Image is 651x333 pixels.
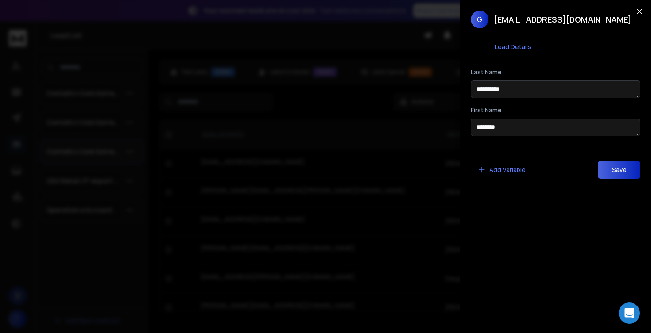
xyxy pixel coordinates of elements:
[471,69,502,75] label: Last Name
[598,161,640,179] button: Save
[471,107,502,113] label: First Name
[471,37,556,57] button: Lead Details
[619,302,640,324] div: Open Intercom Messenger
[471,11,488,28] span: G
[494,13,632,26] h1: [EMAIL_ADDRESS][DOMAIN_NAME]
[471,161,533,179] button: Add Variable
